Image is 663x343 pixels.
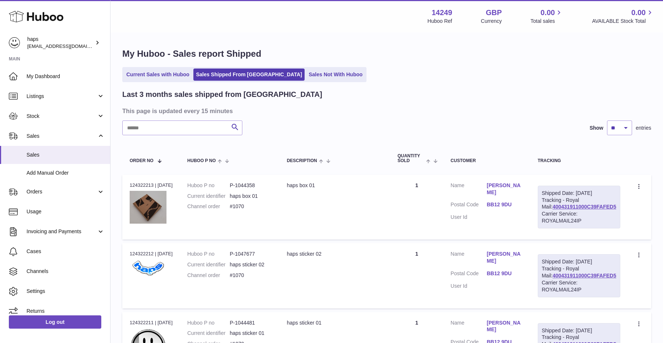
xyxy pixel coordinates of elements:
[187,251,230,258] dt: Huboo P no
[27,169,105,176] span: Add Manual Order
[287,182,383,189] div: haps box 01
[428,18,452,25] div: Huboo Ref
[130,260,166,276] img: 142491749763947.png
[306,69,365,81] a: Sales Not With Huboo
[27,288,105,295] span: Settings
[450,214,487,221] dt: User Id
[27,93,97,100] span: Listings
[542,327,616,334] div: Shipped Date: [DATE]
[542,258,616,265] div: Shipped Date: [DATE]
[481,18,502,25] div: Currency
[230,182,272,189] dd: P-1044358
[390,175,443,239] td: 1
[27,308,105,315] span: Returns
[487,319,523,333] a: [PERSON_NAME]
[230,319,272,326] dd: P-1044481
[130,319,173,326] div: 124322211 | [DATE]
[9,37,20,48] img: hello@gethaps.co.uk
[230,330,272,337] dd: haps sticker 01
[541,8,555,18] span: 0.00
[552,204,616,210] a: 400431911000C39FAFED5
[230,251,272,258] dd: P-1047677
[130,191,166,224] img: 142491749762144.jpeg
[124,69,192,81] a: Current Sales with Huboo
[538,158,620,163] div: Tracking
[27,113,97,120] span: Stock
[487,270,523,277] a: BB12 9DU
[530,8,563,25] a: 0.00 Total sales
[552,273,616,279] a: 400431911000C39FAFED5
[122,90,322,99] h2: Last 3 months sales shipped from [GEOGRAPHIC_DATA]
[530,18,563,25] span: Total sales
[130,251,173,257] div: 124322212 | [DATE]
[130,182,173,189] div: 124322213 | [DATE]
[450,319,487,335] dt: Name
[450,283,487,290] dt: User Id
[542,210,616,224] div: Carrier Service: ROYALMAIL24IP
[187,261,230,268] dt: Current identifier
[631,8,646,18] span: 0.00
[187,203,230,210] dt: Channel order
[487,182,523,196] a: [PERSON_NAME]
[450,270,487,279] dt: Postal Code
[486,8,502,18] strong: GBP
[636,125,651,132] span: entries
[487,251,523,265] a: [PERSON_NAME]
[27,228,97,235] span: Invoicing and Payments
[27,188,97,195] span: Orders
[187,330,230,337] dt: Current identifier
[230,261,272,268] dd: haps sticker 02
[187,182,230,189] dt: Huboo P no
[230,272,272,279] dd: #1070
[230,203,272,210] dd: #1070
[122,107,649,115] h3: This page is updated every 15 minutes
[122,48,651,60] h1: My Huboo - Sales report Shipped
[432,8,452,18] strong: 14249
[542,190,616,197] div: Shipped Date: [DATE]
[287,251,383,258] div: haps sticker 02
[130,158,154,163] span: Order No
[27,36,94,50] div: haps
[9,315,101,329] a: Log out
[27,248,105,255] span: Cases
[542,279,616,293] div: Carrier Service: ROYALMAIL24IP
[27,43,108,49] span: [EMAIL_ADDRESS][DOMAIN_NAME]
[27,73,105,80] span: My Dashboard
[450,158,523,163] div: Customer
[590,125,603,132] label: Show
[397,154,424,163] span: Quantity Sold
[487,201,523,208] a: BB12 9DU
[450,201,487,210] dt: Postal Code
[187,272,230,279] dt: Channel order
[390,243,443,308] td: 1
[187,319,230,326] dt: Huboo P no
[193,69,305,81] a: Sales Shipped From [GEOGRAPHIC_DATA]
[27,151,105,158] span: Sales
[27,208,105,215] span: Usage
[538,186,620,228] div: Tracking - Royal Mail:
[187,193,230,200] dt: Current identifier
[287,319,383,326] div: haps sticker 01
[592,18,654,25] span: AVAILABLE Stock Total
[450,182,487,198] dt: Name
[538,254,620,297] div: Tracking - Royal Mail:
[230,193,272,200] dd: haps box 01
[187,158,216,163] span: Huboo P no
[287,158,317,163] span: Description
[592,8,654,25] a: 0.00 AVAILABLE Stock Total
[27,133,97,140] span: Sales
[450,251,487,266] dt: Name
[27,268,105,275] span: Channels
